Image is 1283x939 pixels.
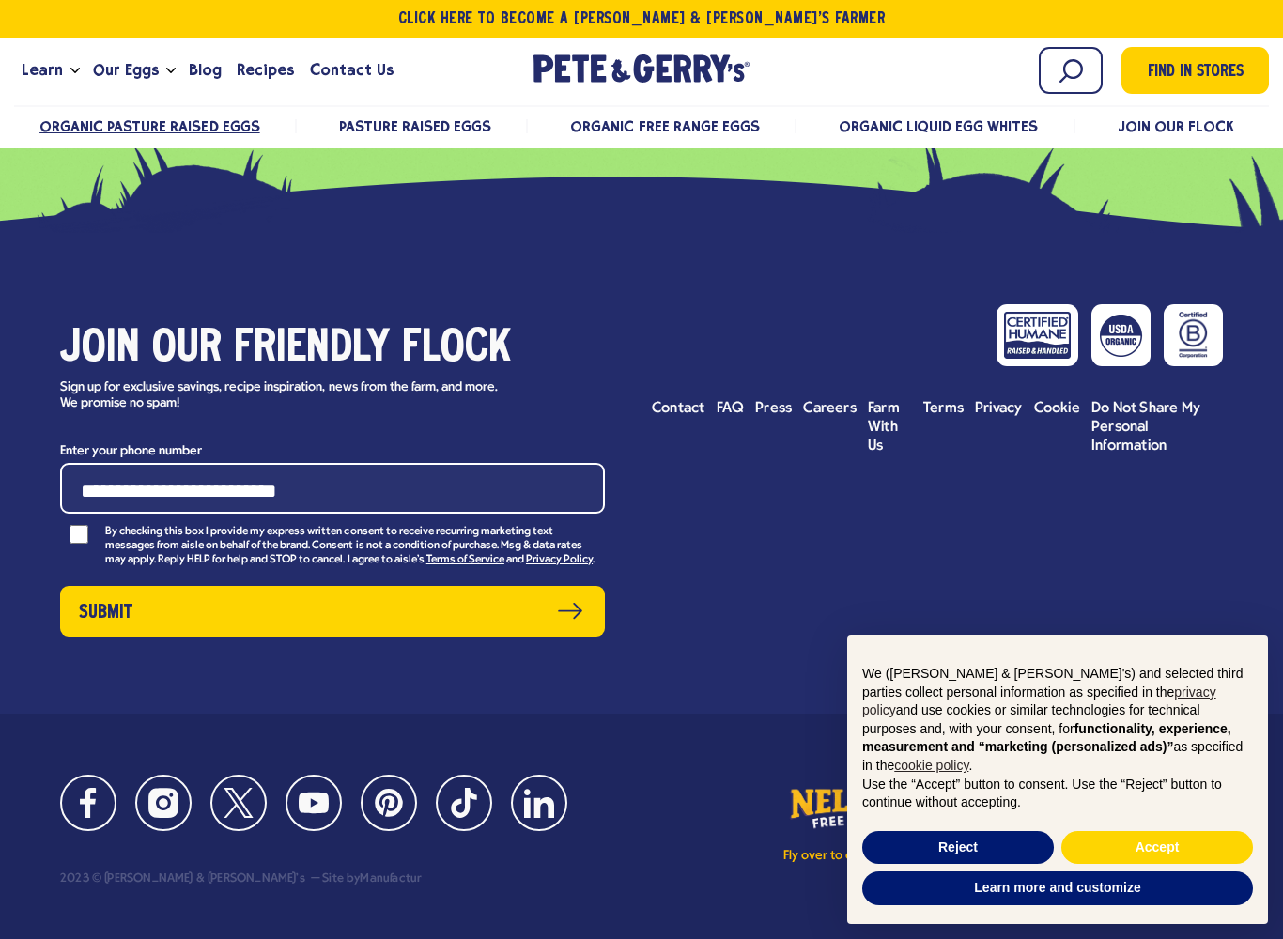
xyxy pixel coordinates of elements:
[1034,401,1080,416] span: Cookie
[426,554,504,567] a: Terms of Service
[60,439,605,463] label: Enter your phone number
[308,872,422,885] div: Site by
[22,58,63,82] span: Learn
[39,117,260,135] a: Organic Pasture Raised Eggs
[862,776,1253,812] p: Use the “Accept” button to consent. Use the “Reject” button to continue without accepting.
[1118,117,1234,135] a: Join Our Flock
[868,401,900,454] span: Farm With Us
[339,117,491,135] a: Pasture Raised Eggs
[70,68,80,74] button: Open the dropdown menu for Learn
[526,554,593,567] a: Privacy Policy
[189,58,222,82] span: Blog
[60,380,516,412] p: Sign up for exclusive savings, recipe inspiration, news from the farm, and more. We promise no spam!
[782,780,923,863] a: Fly over to our sister site
[652,399,705,418] a: Contact
[85,45,166,96] a: Our Eggs
[862,665,1253,776] p: We ([PERSON_NAME] & [PERSON_NAME]'s) and selected third parties collect personal information as s...
[1061,831,1253,865] button: Accept
[862,871,1253,905] button: Learn more and customize
[237,58,294,82] span: Recipes
[782,850,923,863] p: Fly over to our sister site
[181,45,229,96] a: Blog
[105,525,605,567] p: By checking this box I provide my express written consent to receive recurring marketing text mes...
[166,68,176,74] button: Open the dropdown menu for Our Eggs
[60,586,605,637] button: Submit
[570,117,759,135] a: Organic Free Range Eggs
[832,620,1283,939] div: Notice
[1034,399,1080,418] a: Cookie
[862,831,1054,865] button: Reject
[923,401,964,416] span: Terms
[1091,399,1223,455] a: Do Not Share My Personal Information
[310,58,394,82] span: Contact Us
[93,58,159,82] span: Our Eggs
[360,872,422,885] a: Manufactur
[60,323,605,376] h3: Join our friendly flock
[803,401,857,416] span: Careers
[868,399,912,455] a: Farm With Us
[1121,47,1269,94] a: Find in Stores
[717,401,745,416] span: FAQ
[60,872,305,885] div: 2023 © [PERSON_NAME] & [PERSON_NAME]'s
[1091,401,1200,454] span: Do Not Share My Personal Information
[302,45,401,96] a: Contact Us
[975,401,1023,416] span: Privacy
[894,758,968,773] a: cookie policy
[652,399,1223,455] ul: Footer menu
[652,401,705,416] span: Contact
[923,399,964,418] a: Terms
[14,45,70,96] a: Learn
[803,399,857,418] a: Careers
[60,525,98,544] input: By checking this box I provide my express written consent to receive recurring marketing text mes...
[717,399,745,418] a: FAQ
[975,399,1023,418] a: Privacy
[14,105,1269,146] nav: desktop product menu
[755,399,792,418] a: Press
[1039,47,1103,94] input: Search
[229,45,301,96] a: Recipes
[839,117,1039,135] a: Organic Liquid Egg Whites
[755,401,792,416] span: Press
[1148,60,1244,85] span: Find in Stores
